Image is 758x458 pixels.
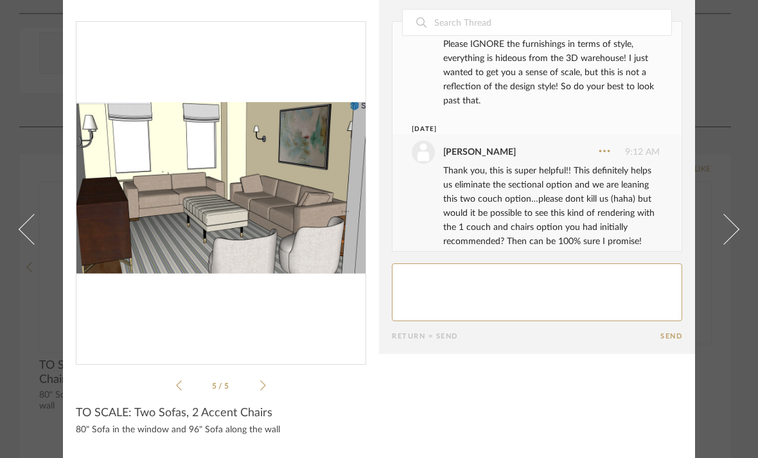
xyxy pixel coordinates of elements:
[660,332,682,340] button: Send
[443,9,660,108] div: Hi [PERSON_NAME], i've added renderings to your project. You can scroll through to see different ...
[412,125,636,134] div: [DATE]
[224,382,231,390] span: 5
[392,332,660,340] div: Return = Send
[443,145,516,159] div: [PERSON_NAME]
[76,22,366,354] div: 4
[76,406,272,420] span: TO SCALE: Two Sofas, 2 Accent Chairs
[76,425,366,436] div: 80" Sofa in the window and 96" Sofa along the wall
[412,141,660,164] div: 9:12 AM
[212,382,218,390] span: 5
[433,10,671,35] input: Search Thread
[218,382,224,390] span: /
[443,164,660,249] div: Thank you, this is super helpful!! This definitely helps us eliminate the sectional option and we...
[76,22,366,354] img: b28ace29-f94e-4653-aeb6-98e76a6813cc_1000x1000.jpg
